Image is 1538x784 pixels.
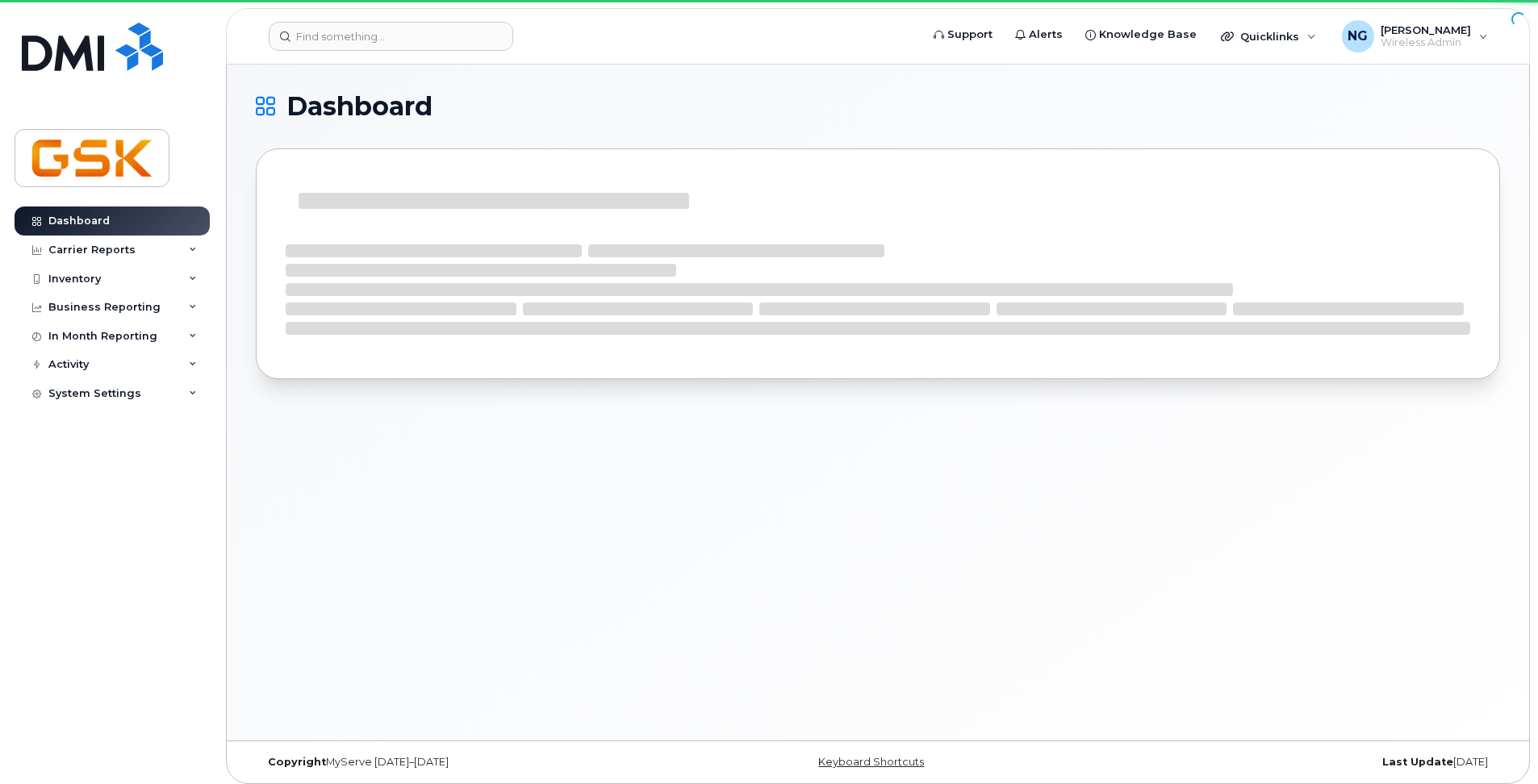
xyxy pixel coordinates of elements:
strong: Last Update [1382,756,1453,768]
div: MyServe [DATE]–[DATE] [256,756,671,769]
a: Keyboard Shortcuts [818,756,924,768]
span: Dashboard [286,94,433,119]
strong: Copyright [268,756,326,768]
div: [DATE] [1085,756,1500,769]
